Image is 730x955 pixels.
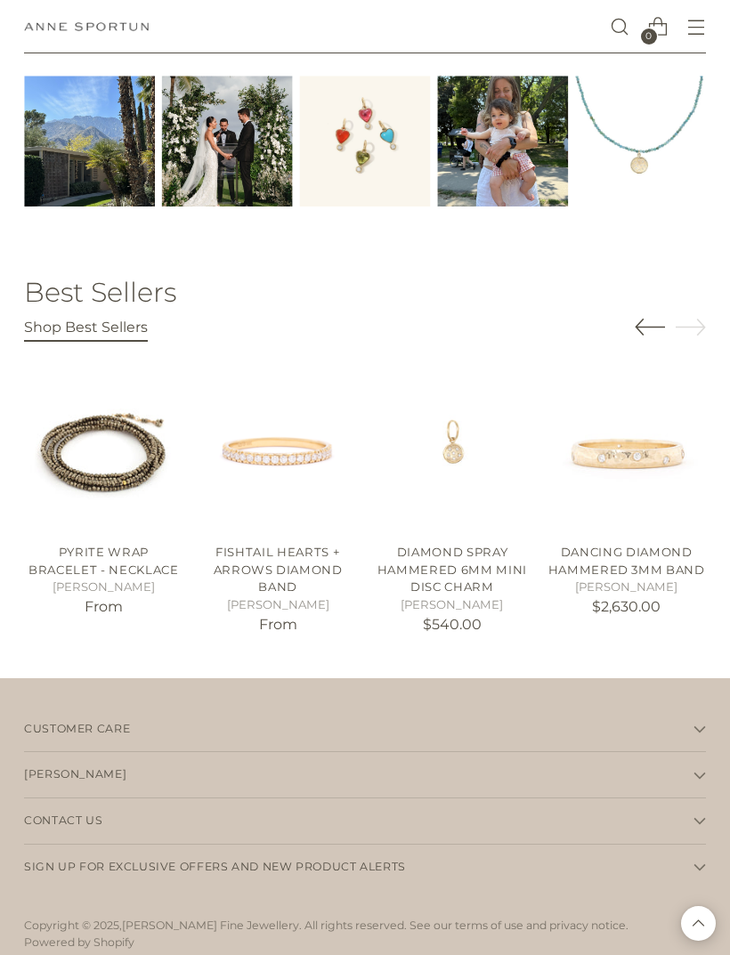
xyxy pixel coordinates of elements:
[214,545,343,594] a: Fishtail Hearts + Arrows Diamond Band
[24,319,148,336] span: Shop Best Sellers
[602,9,638,45] a: Open search modal
[24,935,134,949] a: Powered by Shopify
[24,845,706,890] button: Sign up for exclusive offers and new product alerts
[678,9,715,45] button: Open menu modal
[28,545,179,577] a: Pyrite Wrap Bracelet - Necklace
[24,579,183,596] h5: [PERSON_NAME]
[199,370,358,530] img: Fishtail Hearts + Arrows Diamond Band - Anne Sportun Fine Jewellery
[24,918,706,935] p: Copyright © 2025, . All rights reserved. See our terms of use and privacy notice.
[24,859,406,876] span: Sign up for exclusive offers and new product alerts
[377,545,527,594] a: Diamond Spray Hammered 6mm Mini Disc Charm
[24,766,126,783] span: [PERSON_NAME]
[547,579,706,596] h5: [PERSON_NAME]
[373,596,532,614] h5: [PERSON_NAME]
[547,370,706,530] a: Dancing Diamond Hammered 3mm Band
[423,616,482,633] span: $540.00
[122,919,299,932] a: [PERSON_NAME] Fine Jewellery
[676,312,706,342] button: Move to next carousel slide
[24,370,183,530] a: Pyrite Wrap Bracelet - Necklace
[24,319,148,342] a: Shop Best Sellers
[24,752,706,797] button: [PERSON_NAME]
[24,813,102,830] span: Contact Us
[548,545,705,577] a: Dancing Diamond Hammered 3mm Band
[681,906,716,941] button: Back to top
[199,596,358,614] h5: [PERSON_NAME]
[199,370,358,530] a: Fishtail Hearts + Arrows Diamond Band
[24,798,706,844] button: Contact Us
[24,22,149,31] a: Anne Sportun Fine Jewellery
[592,598,661,615] span: $2,630.00
[373,370,532,530] a: Diamond Spray Hammered 6mm Mini Disc Charm
[635,312,665,343] button: Move to previous carousel slide
[199,614,358,635] p: From
[24,278,176,307] h2: Best Sellers
[640,9,677,45] a: Open cart modal
[24,596,183,618] p: From
[24,707,706,752] button: Customer Care
[24,721,130,738] span: Customer Care
[641,28,657,45] span: 0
